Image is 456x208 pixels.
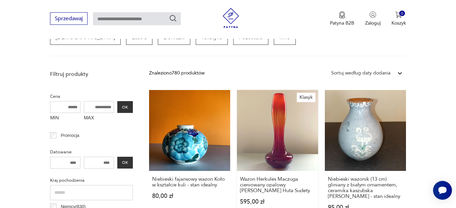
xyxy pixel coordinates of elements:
[399,11,405,17] div: 0
[50,148,133,156] p: Datowanie
[330,20,354,26] p: Patyna B2B
[330,11,354,26] button: Patyna B2B
[240,176,315,194] h3: Wazon Herkules Maczuga cieniowany opalowy [PERSON_NAME] Huta Sudety
[331,69,390,77] div: Sortuj według daty dodania
[365,20,381,26] p: Zaloguj
[169,14,177,23] button: Szukaj
[117,157,133,169] button: OK
[50,17,88,22] a: Sprzedawaj
[50,177,133,184] p: Kraj pochodzenia
[50,93,133,100] p: Cena
[339,11,345,19] img: Ikona medalu
[433,181,452,200] iframe: Smartsupp widget button
[221,8,241,28] img: Patyna - sklep z meblami i dekoracjami vintage
[50,70,133,78] p: Filtruj produkty
[84,113,114,124] label: MAX
[149,69,205,77] div: Znaleziono 780 produktów
[391,11,406,26] button: 0Koszyk
[330,11,354,26] a: Ikona medaluPatyna B2B
[117,101,133,113] button: OK
[240,199,315,205] p: 595,00 zł
[391,20,406,26] p: Koszyk
[61,132,79,139] p: Promocja
[152,176,227,188] h3: Niebieski fajansowy wazon Koło w kształcie kuli - stan idealny
[395,11,402,18] img: Ikona koszyka
[328,176,403,199] h3: Niebieski wazonik (13 cm) gliniany z białym ornamentem, ceramika kaszubska [PERSON_NAME] - stan i...
[152,193,227,199] p: 80,00 zł
[50,113,80,124] label: MIN
[369,11,376,18] img: Ikonka użytkownika
[365,11,381,26] button: Zaloguj
[50,12,88,25] button: Sprzedawaj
